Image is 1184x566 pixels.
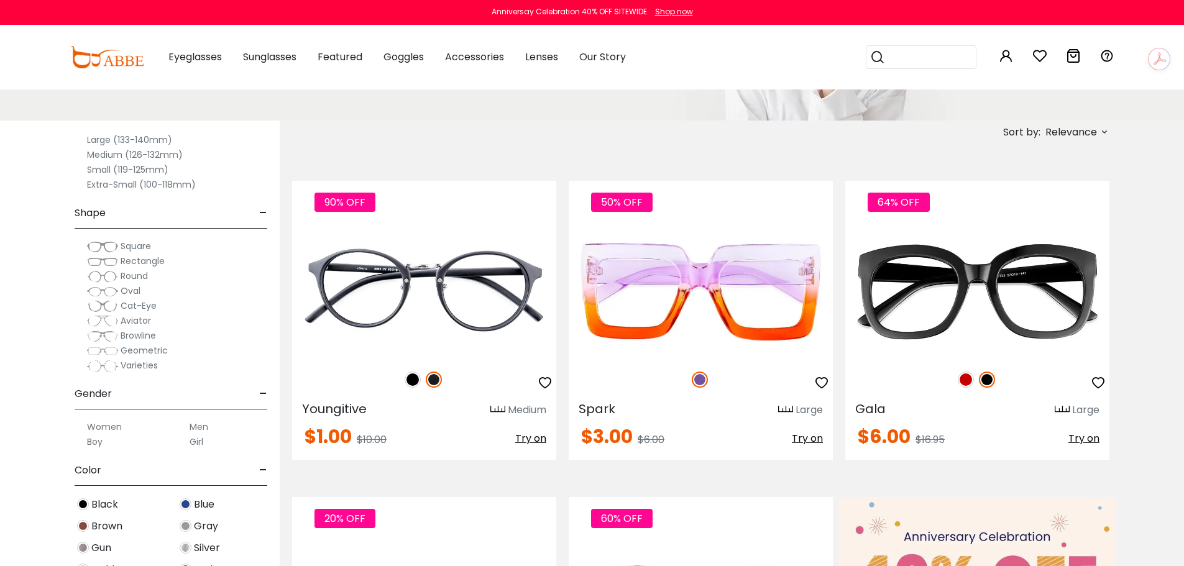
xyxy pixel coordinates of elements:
div: Large [796,403,823,418]
button: Try on [792,427,823,450]
img: Rectangle.png [87,255,118,268]
span: 64% OFF [868,193,930,212]
img: Cat-Eye.png [87,300,118,313]
span: Color [75,455,101,485]
span: 60% OFF [591,509,653,528]
span: Lenses [525,50,558,64]
span: Try on [515,431,546,445]
img: Purple Spark - Plastic ,Universal Bridge Fit [569,226,833,358]
img: Gray [180,520,191,532]
img: Round.png [87,270,118,283]
span: Try on [792,431,823,445]
span: Gender [75,379,112,409]
label: Men [190,419,208,434]
img: Aviator.png [87,315,118,327]
img: Varieties.png [87,360,118,373]
span: $6.00 [638,432,664,447]
span: 50% OFF [591,193,653,212]
label: Women [87,419,122,434]
span: Square [121,240,151,252]
button: Try on [515,427,546,450]
span: Youngitive [302,400,367,418]
span: Round [121,270,148,282]
span: Shape [75,198,106,228]
span: Black [91,497,118,512]
span: - [259,379,267,409]
span: Sunglasses [243,50,296,64]
span: Gala [855,400,886,418]
span: Spark [579,400,615,418]
span: - [259,455,267,485]
div: Large [1072,403,1099,418]
div: Medium [508,403,546,418]
span: Try on [1068,431,1099,445]
span: Aviator [121,314,151,327]
span: $6.00 [858,423,911,450]
label: Large (133-140mm) [87,132,172,147]
div: Shop now [655,6,693,17]
a: Shop now [649,6,693,17]
img: size ruler [1055,405,1070,414]
span: Relevance [1045,121,1097,144]
img: Black [979,372,995,388]
img: size ruler [490,405,505,414]
span: Cat-Eye [121,299,157,312]
span: $1.00 [305,423,352,450]
img: Square.png [87,240,118,253]
span: Sort by: [1003,125,1040,139]
img: Black [77,498,89,510]
span: Browline [121,329,156,342]
span: Rectangle [121,255,165,267]
span: Geometric [121,344,168,357]
img: size ruler [778,405,793,414]
span: Brown [91,519,122,534]
img: abbeglasses.com [70,46,144,68]
img: Gun [77,542,89,554]
img: Silver [180,542,191,554]
img: Geometric.png [87,345,118,357]
img: Black [405,372,421,388]
span: $3.00 [581,423,633,450]
span: Our Story [579,50,626,64]
img: Brown [77,520,89,532]
img: Browline.png [87,330,118,342]
span: - [259,198,267,228]
img: Red [958,372,974,388]
span: Varieties [121,359,158,372]
img: Matte Black [426,372,442,388]
label: Girl [190,434,203,449]
span: Blue [194,497,214,512]
span: Gray [194,519,218,534]
span: Eyeglasses [168,50,222,64]
img: Blue [180,498,191,510]
label: Boy [87,434,103,449]
label: Extra-Small (100-118mm) [87,177,196,192]
span: Gun [91,541,111,555]
span: Featured [318,50,362,64]
span: $10.00 [357,432,387,447]
span: Goggles [383,50,424,64]
span: Accessories [445,50,504,64]
div: Anniversay Celebration 40% OFF SITEWIDE [492,6,647,17]
img: Matte-black Youngitive - Plastic ,Adjust Nose Pads [292,226,556,358]
span: 90% OFF [314,193,375,212]
img: Black Gala - Plastic ,Universal Bridge Fit [845,226,1109,358]
span: 20% OFF [314,509,375,528]
img: Purple [692,372,708,388]
button: Try on [1068,427,1099,450]
img: Oval.png [87,285,118,298]
label: Medium (126-132mm) [87,147,183,162]
label: Small (119-125mm) [87,162,168,177]
span: Oval [121,285,140,297]
span: Silver [194,541,220,555]
span: $16.95 [916,432,945,447]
